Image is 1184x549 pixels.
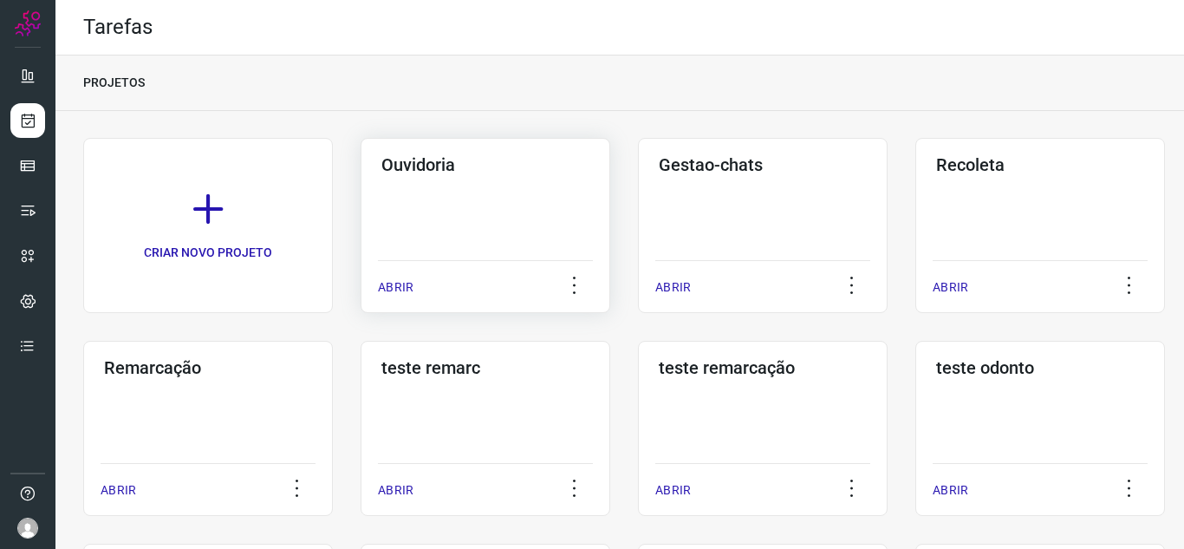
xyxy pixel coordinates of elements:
[378,481,413,500] p: ABRIR
[15,10,41,36] img: Logo
[381,154,589,175] h3: Ouvidoria
[933,278,968,297] p: ABRIR
[655,481,691,500] p: ABRIR
[381,357,589,378] h3: teste remarc
[101,481,136,500] p: ABRIR
[83,15,153,40] h2: Tarefas
[933,481,968,500] p: ABRIR
[104,357,312,378] h3: Remarcação
[144,244,272,262] p: CRIAR NOVO PROJETO
[655,278,691,297] p: ABRIR
[659,357,867,378] h3: teste remarcação
[659,154,867,175] h3: Gestao-chats
[936,357,1144,378] h3: teste odonto
[378,278,413,297] p: ABRIR
[17,518,38,539] img: avatar-user-boy.jpg
[936,154,1144,175] h3: Recoleta
[83,74,145,92] p: PROJETOS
